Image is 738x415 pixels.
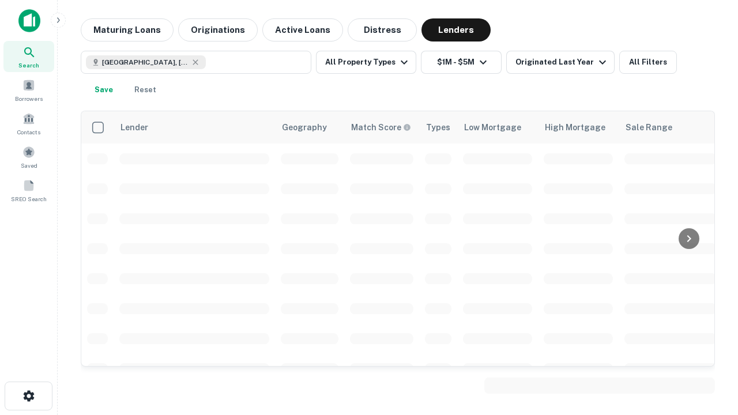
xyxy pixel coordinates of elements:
button: Lenders [421,18,491,41]
a: SREO Search [3,175,54,206]
th: Lender [114,111,275,144]
div: Low Mortgage [464,120,521,134]
th: Geography [275,111,344,144]
button: [GEOGRAPHIC_DATA], [GEOGRAPHIC_DATA], [GEOGRAPHIC_DATA] [81,51,311,74]
button: Distress [348,18,417,41]
img: capitalize-icon.png [18,9,40,32]
span: Contacts [17,127,40,137]
span: SREO Search [11,194,47,203]
span: Borrowers [15,94,43,103]
div: Capitalize uses an advanced AI algorithm to match your search with the best lender. The match sco... [351,121,411,134]
span: Saved [21,161,37,170]
button: Active Loans [262,18,343,41]
button: Reset [127,78,164,101]
button: $1M - $5M [421,51,502,74]
span: [GEOGRAPHIC_DATA], [GEOGRAPHIC_DATA], [GEOGRAPHIC_DATA] [102,57,189,67]
div: High Mortgage [545,120,605,134]
th: Capitalize uses an advanced AI algorithm to match your search with the best lender. The match sco... [344,111,419,144]
button: Save your search to get updates of matches that match your search criteria. [85,78,122,101]
a: Search [3,41,54,72]
div: Types [426,120,450,134]
button: All Filters [619,51,677,74]
a: Contacts [3,108,54,139]
iframe: Chat Widget [680,286,738,341]
button: Originations [178,18,258,41]
div: Lender [121,120,148,134]
button: All Property Types [316,51,416,74]
a: Saved [3,141,54,172]
th: Low Mortgage [457,111,538,144]
div: Originated Last Year [515,55,609,69]
div: Geography [282,120,327,134]
a: Borrowers [3,74,54,105]
button: Maturing Loans [81,18,174,41]
span: Search [18,61,39,70]
th: High Mortgage [538,111,619,144]
th: Types [419,111,457,144]
div: Sale Range [626,120,672,134]
h6: Match Score [351,121,409,134]
th: Sale Range [619,111,722,144]
button: Originated Last Year [506,51,615,74]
